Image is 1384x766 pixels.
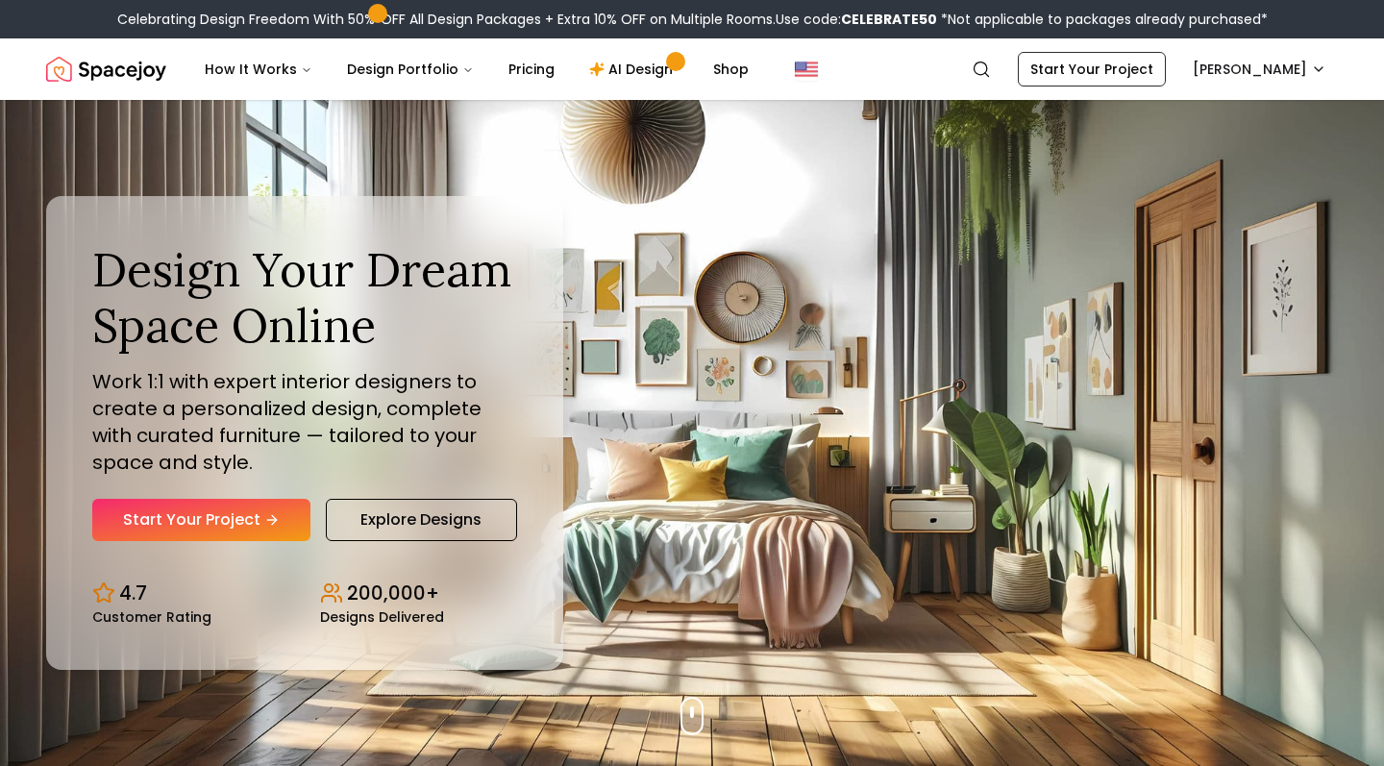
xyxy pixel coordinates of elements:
a: AI Design [574,50,694,88]
small: Customer Rating [92,610,211,624]
p: 200,000+ [347,580,439,606]
a: Spacejoy [46,50,166,88]
button: [PERSON_NAME] [1181,52,1338,86]
p: Work 1:1 with expert interior designers to create a personalized design, complete with curated fu... [92,368,517,476]
button: Design Portfolio [332,50,489,88]
nav: Global [46,38,1338,100]
p: 4.7 [119,580,147,606]
img: United States [795,58,818,81]
h1: Design Your Dream Space Online [92,242,517,353]
button: How It Works [189,50,328,88]
span: Use code: [776,10,937,29]
a: Explore Designs [326,499,517,541]
a: Pricing [493,50,570,88]
img: Spacejoy Logo [46,50,166,88]
nav: Main [189,50,764,88]
a: Start Your Project [92,499,310,541]
div: Celebrating Design Freedom With 50% OFF All Design Packages + Extra 10% OFF on Multiple Rooms. [117,10,1268,29]
b: CELEBRATE50 [841,10,937,29]
a: Start Your Project [1018,52,1166,86]
small: Designs Delivered [320,610,444,624]
div: Design stats [92,564,517,624]
a: Shop [698,50,764,88]
span: *Not applicable to packages already purchased* [937,10,1268,29]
